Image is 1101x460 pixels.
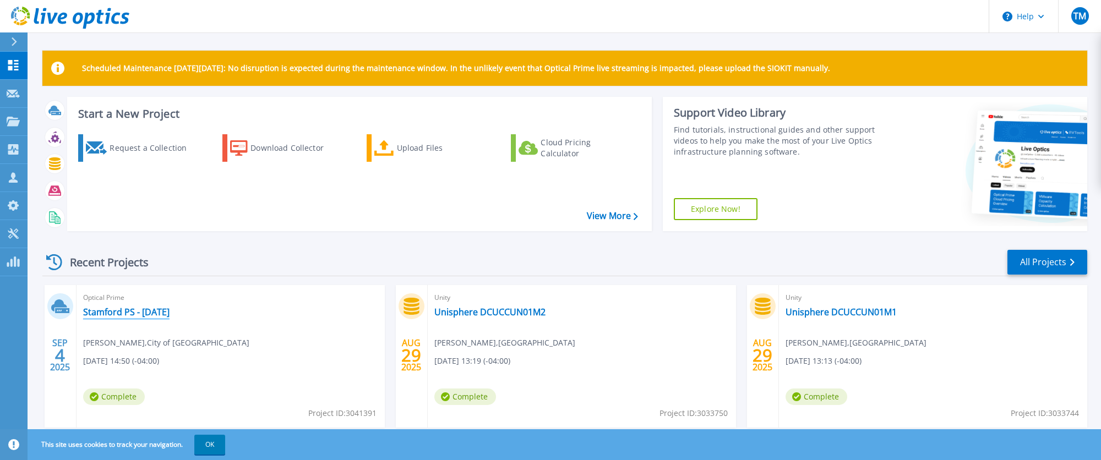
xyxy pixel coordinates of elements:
div: Support Video Library [674,106,891,120]
span: Unity [434,292,729,304]
span: [PERSON_NAME] , [GEOGRAPHIC_DATA] [786,337,926,349]
a: Request a Collection [78,134,201,162]
span: Complete [786,388,847,405]
div: AUG 2025 [752,335,773,375]
p: Scheduled Maintenance [DATE][DATE]: No disruption is expected during the maintenance window. In t... [82,64,830,73]
span: [DATE] 13:13 (-04:00) [786,355,862,367]
div: Cloud Pricing Calculator [541,137,629,159]
span: Complete [434,388,496,405]
span: Complete [83,388,145,405]
span: TM [1073,12,1086,20]
button: OK [194,435,225,454]
span: 29 [401,351,421,360]
a: Unisphere DCUCCUN01M1 [786,306,897,317]
span: [PERSON_NAME] , [GEOGRAPHIC_DATA] [434,337,575,349]
span: Project ID: 3041391 [308,407,377,419]
a: View More [587,211,638,221]
div: SEP 2025 [50,335,70,375]
a: Explore Now! [674,198,757,220]
div: Find tutorials, instructional guides and other support videos to help you make the most of your L... [674,124,891,157]
div: Recent Projects [42,249,163,276]
span: Project ID: 3033750 [659,407,728,419]
div: Download Collector [250,137,339,159]
span: 4 [55,351,65,360]
span: 29 [753,351,772,360]
a: Cloud Pricing Calculator [511,134,634,162]
a: Stamford PS - [DATE] [83,306,170,317]
span: This site uses cookies to track your navigation. [30,435,225,454]
a: Unisphere DCUCCUN01M2 [434,306,546,317]
div: AUG 2025 [401,335,422,375]
h3: Start a New Project [78,108,637,120]
a: Download Collector [222,134,345,162]
span: [DATE] 13:19 (-04:00) [434,355,510,367]
span: Optical Prime [83,292,378,304]
span: Project ID: 3033744 [1011,407,1079,419]
span: Unity [786,292,1081,304]
span: [PERSON_NAME] , City of [GEOGRAPHIC_DATA] [83,337,249,349]
div: Upload Files [397,137,485,159]
a: Upload Files [367,134,489,162]
span: [DATE] 14:50 (-04:00) [83,355,159,367]
div: Request a Collection [110,137,198,159]
a: All Projects [1007,250,1087,275]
